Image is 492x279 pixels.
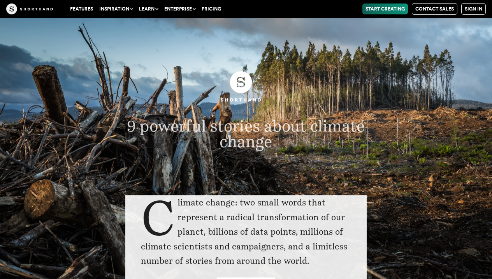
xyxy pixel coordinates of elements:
a: Contact Sales [412,3,457,15]
img: The Craft [6,4,53,14]
button: Learn [136,4,161,14]
p: Climate change: two small words that represent a radical transformation of our planet, billions o... [141,195,351,268]
a: Sign in [461,3,486,15]
a: Start Creating [362,4,408,14]
button: Inspiration [96,4,136,14]
span: 9 powerful stories about climate change [127,116,365,151]
a: Features [67,4,96,14]
button: Enterprise [161,4,199,14]
a: Pricing [199,4,224,14]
